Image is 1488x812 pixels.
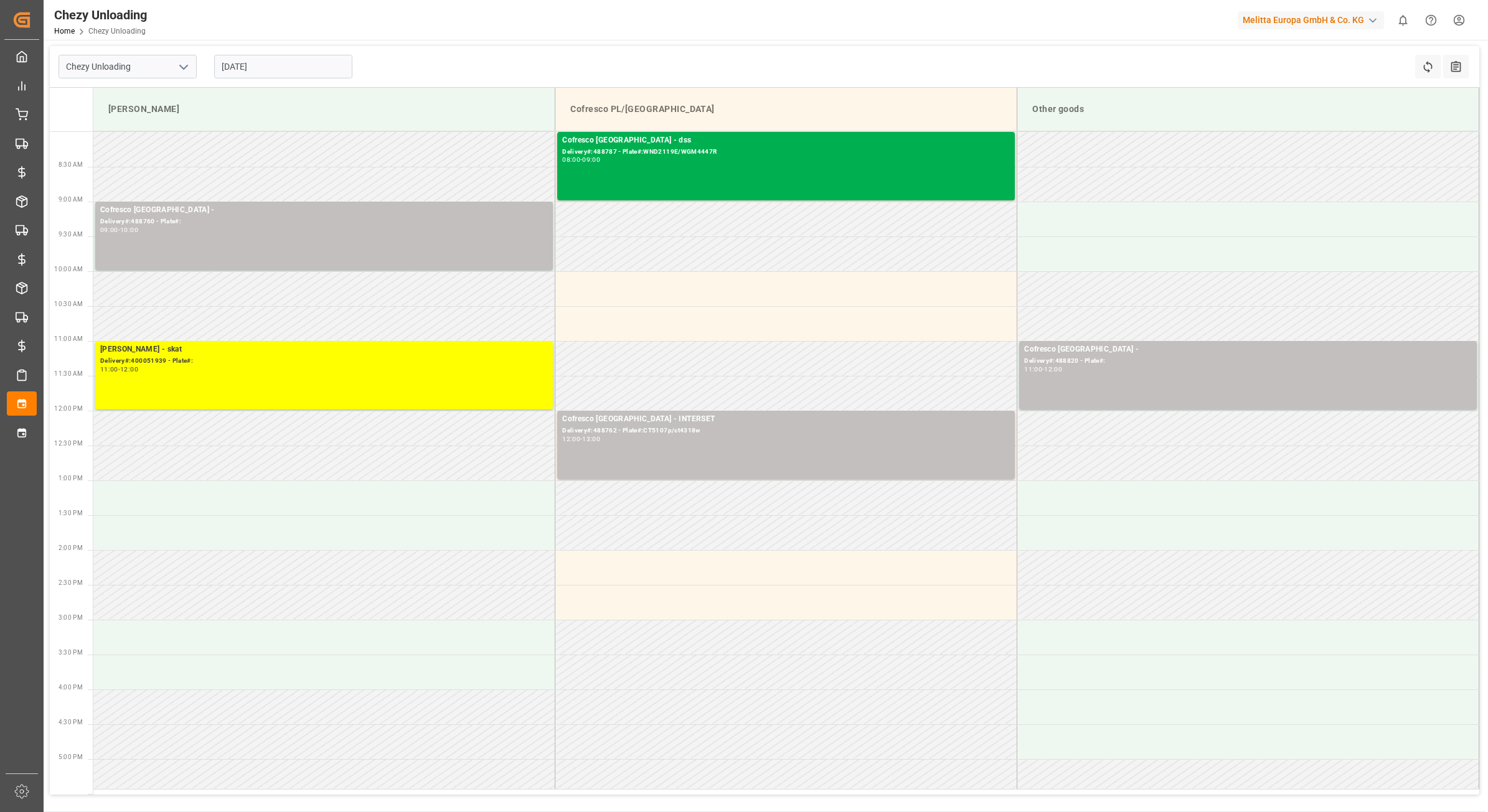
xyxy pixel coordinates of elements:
[54,440,83,447] span: 12:30 PM
[59,231,83,238] span: 9:30 AM
[59,55,197,78] input: Type to search/select
[100,366,118,372] div: 11:00
[580,157,582,162] div: -
[59,510,83,516] span: 1:30 PM
[59,754,83,760] span: 5:00 PM
[59,719,83,726] span: 4:30 PM
[1044,366,1062,372] div: 12:00
[54,301,83,307] span: 10:30 AM
[1389,6,1417,34] button: show 0 new notifications
[1027,98,1469,121] div: Other goods
[118,227,120,233] div: -
[562,436,580,442] div: 12:00
[1042,366,1044,372] div: -
[100,217,548,227] div: Delivery#:488760 - Plate#:
[59,684,83,691] span: 4:00 PM
[1238,8,1389,32] button: Melitta Europa GmbH & Co. KG
[100,204,548,217] div: Cofresco [GEOGRAPHIC_DATA] -
[54,370,83,377] span: 11:30 AM
[1417,6,1445,34] button: Help Center
[59,579,83,586] span: 2:30 PM
[103,98,545,121] div: [PERSON_NAME]
[582,157,600,162] div: 09:00
[565,98,1007,121] div: Cofresco PL/[GEOGRAPHIC_DATA]
[1238,11,1384,29] div: Melitta Europa GmbH & Co. KG
[100,356,548,366] div: Delivery#:400051939 - Plate#:
[1024,356,1472,366] div: Delivery#:488820 - Plate#:
[120,227,138,233] div: 10:00
[59,649,83,656] span: 3:30 PM
[59,544,83,551] span: 2:00 PM
[214,55,352,78] input: DD.MM.YYYY
[174,57,192,77] button: open menu
[59,196,83,203] span: 9:00 AM
[562,413,1010,426] div: Cofresco [GEOGRAPHIC_DATA] - INTERSET
[562,134,1010,147] div: Cofresco [GEOGRAPHIC_DATA] - dss
[100,227,118,233] div: 09:00
[54,335,83,342] span: 11:00 AM
[1024,366,1042,372] div: 11:00
[562,157,580,162] div: 08:00
[54,6,147,24] div: Chezy Unloading
[54,405,83,412] span: 12:00 PM
[59,614,83,621] span: 3:00 PM
[562,426,1010,436] div: Delivery#:488762 - Plate#:CT5107p/ct4318w
[100,343,548,356] div: [PERSON_NAME] - skat
[118,366,120,372] div: -
[582,436,600,442] div: 13:00
[54,27,75,35] a: Home
[1024,343,1472,356] div: Cofresco [GEOGRAPHIC_DATA] -
[562,147,1010,157] div: Delivery#:488787 - Plate#:WND2119E/WGM4447R
[59,475,83,482] span: 1:00 PM
[120,366,138,372] div: 12:00
[580,436,582,442] div: -
[59,161,83,168] span: 8:30 AM
[54,266,83,273] span: 10:00 AM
